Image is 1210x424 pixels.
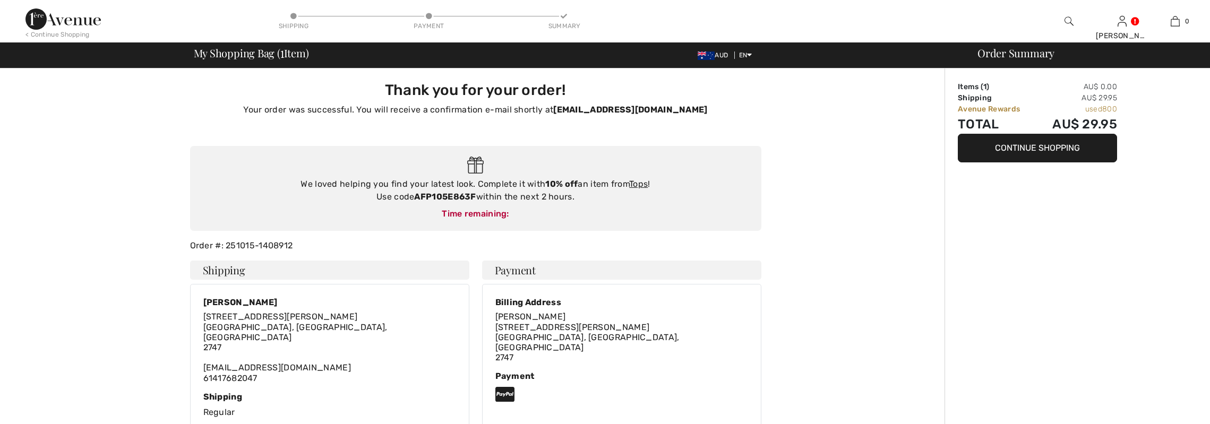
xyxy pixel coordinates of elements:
[1065,15,1074,28] img: search the website
[958,115,1036,134] td: Total
[482,261,761,280] h4: Payment
[414,192,476,202] strong: AFP105E863F
[280,45,284,59] span: 1
[278,21,310,31] div: Shipping
[201,207,751,220] div: Time remaining:
[698,51,715,60] img: Australian Dollar
[1036,81,1117,92] td: AU$ 0.00
[629,179,648,189] a: Tops
[1118,16,1127,26] a: Sign In
[548,21,580,31] div: Summary
[201,178,751,203] div: We loved helping you find your latest look. Complete it with an item from ! Use code within the n...
[495,371,748,381] div: Payment
[203,392,456,419] div: Regular
[25,8,101,30] img: 1ère Avenue
[467,157,484,174] img: Gift.svg
[739,51,752,59] span: EN
[203,297,456,307] div: [PERSON_NAME]
[495,297,748,307] div: Billing Address
[958,81,1036,92] td: Items ( )
[194,48,309,58] span: My Shopping Bag ( Item)
[196,81,755,99] h3: Thank you for your order!
[698,51,732,59] span: AUD
[545,179,578,189] strong: 10% off
[958,134,1117,162] button: Continue Shopping
[958,92,1036,103] td: Shipping
[1036,103,1117,115] td: used
[1185,16,1189,26] span: 0
[983,82,986,91] span: 1
[203,311,456,383] div: [EMAIL_ADDRESS][DOMAIN_NAME] 61417682047
[196,103,755,116] p: Your order was successful. You will receive a confirmation e-mail shortly at
[203,392,456,402] div: Shipping
[1171,15,1180,28] img: My Bag
[495,311,566,322] span: [PERSON_NAME]
[184,239,768,252] div: Order #: 251015-1408912
[190,261,469,280] h4: Shipping
[553,105,707,115] strong: [EMAIL_ADDRESS][DOMAIN_NAME]
[413,21,445,31] div: Payment
[1096,30,1148,41] div: [PERSON_NAME]
[958,103,1036,115] td: Avenue Rewards
[965,48,1204,58] div: Order Summary
[25,30,90,39] div: < Continue Shopping
[1118,15,1127,28] img: My Info
[495,322,680,363] span: [STREET_ADDRESS][PERSON_NAME] [GEOGRAPHIC_DATA], [GEOGRAPHIC_DATA], [GEOGRAPHIC_DATA] 2747
[1102,105,1117,114] span: 800
[1149,15,1201,28] a: 0
[1036,115,1117,134] td: AU$ 29.95
[203,311,388,352] span: [STREET_ADDRESS][PERSON_NAME] [GEOGRAPHIC_DATA], [GEOGRAPHIC_DATA], [GEOGRAPHIC_DATA] 2747
[1036,92,1117,103] td: AU$ 29.95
